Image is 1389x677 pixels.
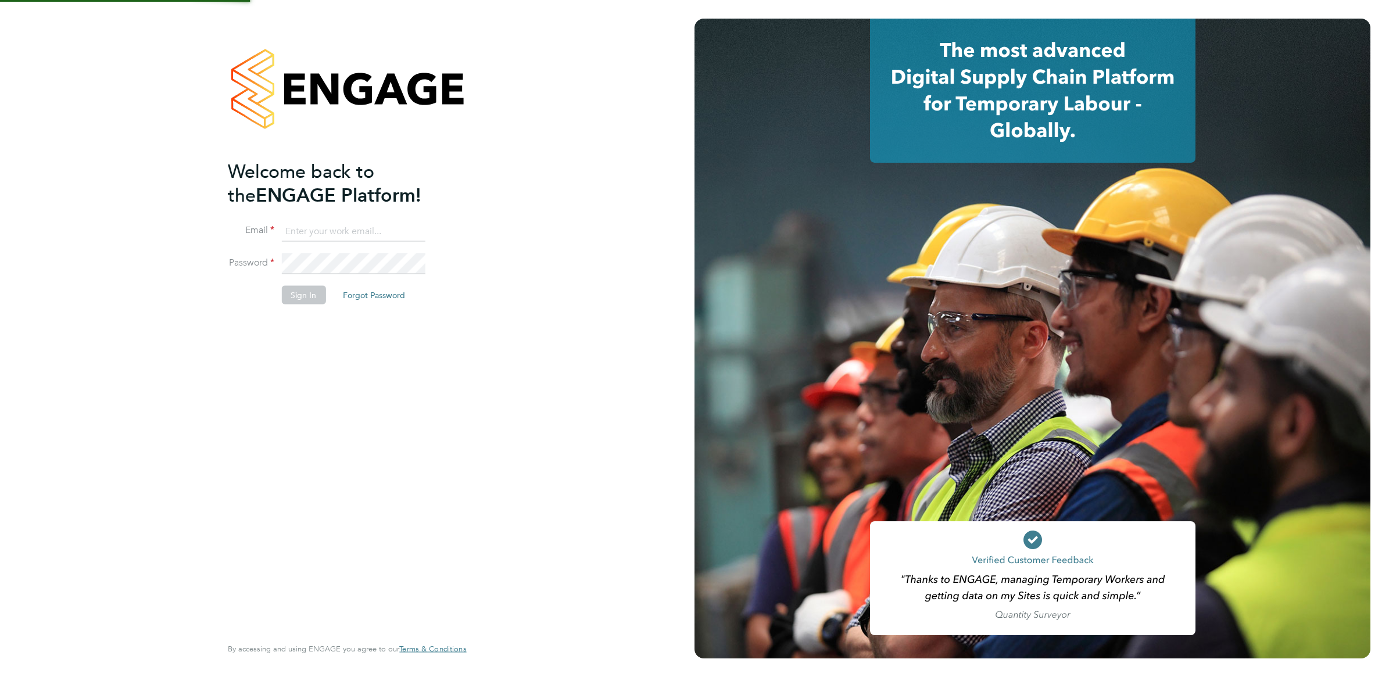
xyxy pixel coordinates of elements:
label: Email [228,224,274,237]
span: Terms & Conditions [399,644,466,654]
span: Welcome back to the [228,160,374,206]
span: By accessing and using ENGAGE you agree to our [228,644,466,654]
label: Password [228,257,274,269]
h2: ENGAGE Platform! [228,159,454,207]
button: Forgot Password [334,286,414,305]
input: Enter your work email... [281,221,425,242]
a: Terms & Conditions [399,644,466,654]
button: Sign In [281,286,325,305]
